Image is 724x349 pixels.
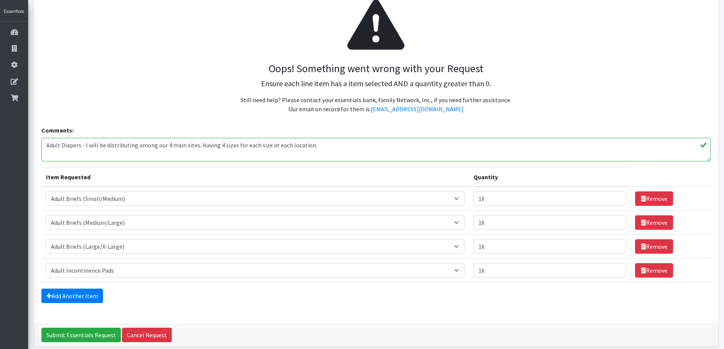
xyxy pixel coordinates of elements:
textarea: Adult Diapers - Hi [PERSON_NAME], I don't know the quantity we are able to have for each size. Th... [41,138,710,161]
a: Add Another Item [41,289,103,303]
p: Ensure each line item has a item selected AND a quantity greater than 0. [48,78,704,89]
a: Remove [635,191,673,206]
th: Item Requested [41,168,469,187]
a: Remove [635,215,673,230]
a: Cancel Request [122,328,172,342]
a: Remove [635,239,673,254]
p: Still need help? Please contact your essentials bank, Family Network, Inc., if you need further a... [48,95,704,114]
th: Quantity [469,168,631,187]
label: Comments: [41,126,74,135]
a: [EMAIL_ADDRESS][DOMAIN_NAME] [371,105,464,113]
a: Remove [635,263,673,278]
img: HumanEssentials [3,8,25,15]
input: Submit Essentials Request [41,328,121,342]
h3: Oops! Something went wrong with your Request [48,62,704,75]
